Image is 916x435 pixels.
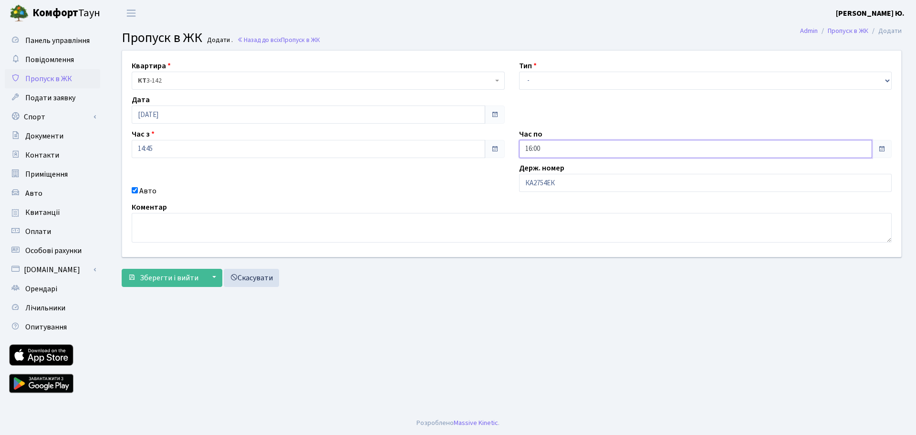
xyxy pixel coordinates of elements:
[25,93,75,103] span: Подати заявку
[25,35,90,46] span: Панель управління
[25,226,51,237] span: Оплати
[5,260,100,279] a: [DOMAIN_NAME]
[25,188,42,199] span: Авто
[25,169,68,180] span: Приміщення
[5,31,100,50] a: Панель управління
[32,5,78,21] b: Комфорт
[25,207,60,218] span: Квитанції
[828,26,868,36] a: Пропуск в ЖК
[25,322,67,332] span: Опитування
[5,298,100,318] a: Лічильники
[132,128,155,140] label: Час з
[5,107,100,127] a: Спорт
[5,88,100,107] a: Подати заявку
[132,94,150,106] label: Дата
[5,69,100,88] a: Пропуск в ЖК
[122,28,202,47] span: Пропуск в ЖК
[519,128,542,140] label: Час по
[5,318,100,337] a: Опитування
[5,184,100,203] a: Авто
[10,4,29,23] img: logo.png
[5,127,100,146] a: Документи
[519,174,892,192] input: AA0001AA
[140,273,198,283] span: Зберегти і вийти
[25,131,63,141] span: Документи
[5,241,100,260] a: Особові рахунки
[836,8,905,19] a: [PERSON_NAME] Ю.
[25,303,65,313] span: Лічильники
[25,150,59,160] span: Контакти
[5,279,100,298] a: Орендарі
[132,60,171,72] label: Квартира
[800,26,818,36] a: Admin
[139,185,156,197] label: Авто
[122,269,205,287] button: Зберегти і вийти
[868,26,902,36] li: Додати
[132,202,167,213] label: Коментар
[224,269,279,287] a: Скасувати
[132,72,505,90] span: <b>КТ</b>&nbsp;&nbsp;&nbsp;&nbsp;3-142
[237,35,320,44] a: Назад до всіхПропуск в ЖК
[454,418,498,428] a: Massive Kinetic
[205,36,233,44] small: Додати .
[32,5,100,21] span: Таун
[416,418,500,428] div: Розроблено .
[5,50,100,69] a: Повідомлення
[281,35,320,44] span: Пропуск в ЖК
[138,76,493,85] span: <b>КТ</b>&nbsp;&nbsp;&nbsp;&nbsp;3-142
[25,74,72,84] span: Пропуск в ЖК
[5,203,100,222] a: Квитанції
[519,162,564,174] label: Держ. номер
[119,5,143,21] button: Переключити навігацію
[5,165,100,184] a: Приміщення
[519,60,537,72] label: Тип
[5,222,100,241] a: Оплати
[786,21,916,41] nav: breadcrumb
[138,76,146,85] b: КТ
[25,54,74,65] span: Повідомлення
[25,284,57,294] span: Орендарі
[5,146,100,165] a: Контакти
[25,245,82,256] span: Особові рахунки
